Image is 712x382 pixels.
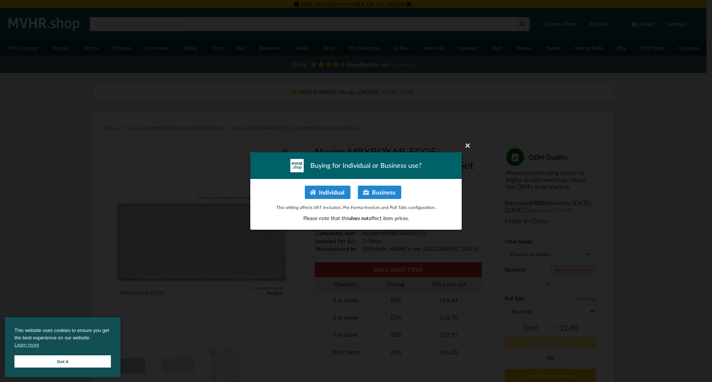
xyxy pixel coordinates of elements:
span: This website uses cookies to ensure you get the best experience on our website. [14,327,111,351]
img: mvhr-inverted.png [290,159,304,172]
a: Got it cookie [14,355,111,368]
span: does not [350,215,369,221]
div: cookieconsent [5,317,121,377]
p: This setting affects VAT inclusion, Pro Forma Invoices and Pull Tabs configuration. [258,204,454,210]
button: Individual [305,186,350,199]
p: Please note that this affect item prices. [258,215,454,222]
button: Business [358,186,401,199]
span: Buying for Individual or Business use? [310,161,422,170]
a: cookies - Learn more [14,341,39,349]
